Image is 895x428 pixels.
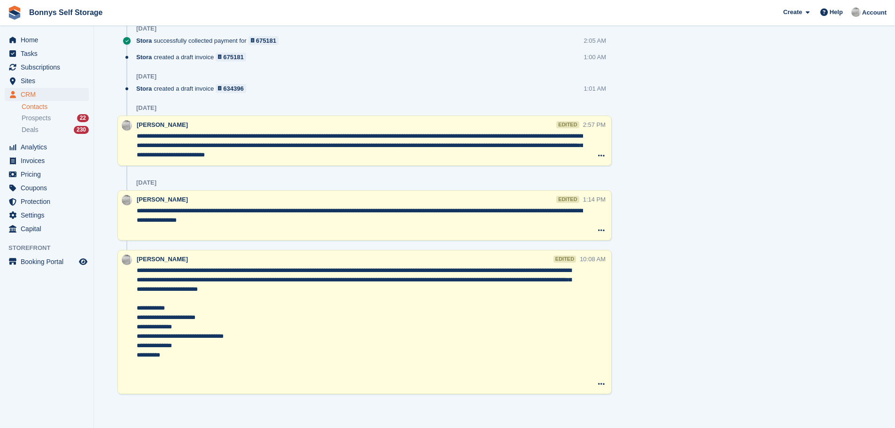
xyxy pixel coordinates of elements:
[556,121,579,128] div: edited
[21,209,77,222] span: Settings
[583,120,606,129] div: 2:57 PM
[136,25,156,32] div: [DATE]
[553,256,576,263] div: edited
[851,8,861,17] img: James Bonny
[580,255,606,264] div: 10:08 AM
[556,196,579,203] div: edited
[22,125,89,135] a: Deals 230
[22,102,89,111] a: Contacts
[137,256,188,263] span: [PERSON_NAME]
[5,74,89,87] a: menu
[5,88,89,101] a: menu
[122,120,132,131] img: James Bonny
[584,84,606,93] div: 1:01 AM
[21,195,77,208] span: Protection
[25,5,106,20] a: Bonnys Self Storage
[21,74,77,87] span: Sites
[136,104,156,112] div: [DATE]
[256,36,276,45] div: 675181
[862,8,887,17] span: Account
[136,84,152,93] span: Stora
[22,113,89,123] a: Prospects 22
[5,209,89,222] a: menu
[21,154,77,167] span: Invoices
[136,36,152,45] span: Stora
[21,181,77,195] span: Coupons
[5,222,89,235] a: menu
[223,84,243,93] div: 634396
[21,47,77,60] span: Tasks
[5,33,89,47] a: menu
[21,61,77,74] span: Subscriptions
[5,154,89,167] a: menu
[21,140,77,154] span: Analytics
[122,255,132,265] img: James Bonny
[78,256,89,267] a: Preview store
[830,8,843,17] span: Help
[136,53,152,62] span: Stora
[21,33,77,47] span: Home
[249,36,279,45] a: 675181
[216,53,246,62] a: 675181
[21,168,77,181] span: Pricing
[5,61,89,74] a: menu
[22,114,51,123] span: Prospects
[583,195,606,204] div: 1:14 PM
[137,121,188,128] span: [PERSON_NAME]
[136,73,156,80] div: [DATE]
[21,88,77,101] span: CRM
[136,179,156,187] div: [DATE]
[136,53,251,62] div: created a draft invoice
[77,114,89,122] div: 22
[21,222,77,235] span: Capital
[5,47,89,60] a: menu
[5,181,89,195] a: menu
[8,243,93,253] span: Storefront
[223,53,243,62] div: 675181
[216,84,246,93] a: 634396
[5,168,89,181] a: menu
[21,255,77,268] span: Booking Portal
[74,126,89,134] div: 230
[122,195,132,205] img: James Bonny
[584,53,606,62] div: 1:00 AM
[783,8,802,17] span: Create
[5,195,89,208] a: menu
[5,255,89,268] a: menu
[136,84,251,93] div: created a draft invoice
[584,36,606,45] div: 2:05 AM
[137,196,188,203] span: [PERSON_NAME]
[136,36,283,45] div: successfully collected payment for
[5,140,89,154] a: menu
[8,6,22,20] img: stora-icon-8386f47178a22dfd0bd8f6a31ec36ba5ce8667c1dd55bd0f319d3a0aa187defe.svg
[22,125,39,134] span: Deals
